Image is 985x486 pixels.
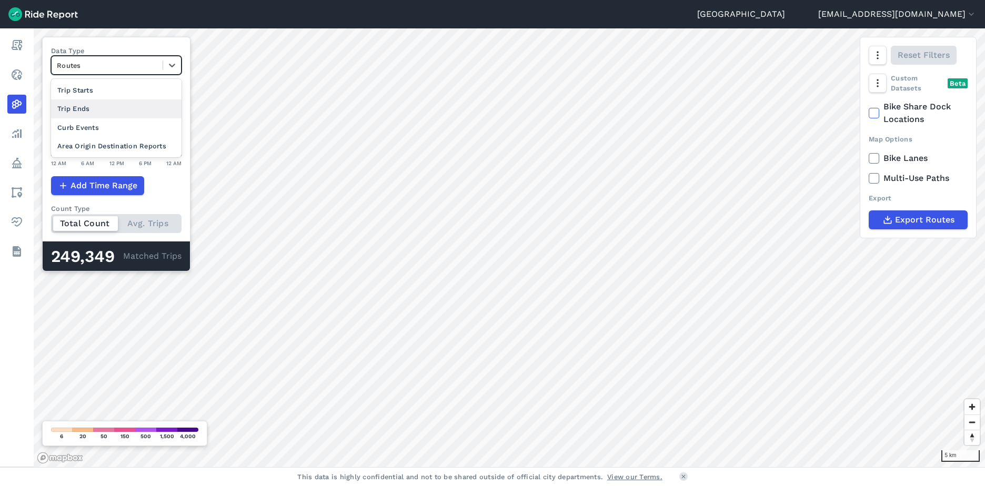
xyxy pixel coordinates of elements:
span: Add Time Range [71,179,137,192]
div: Trip Ends [51,99,182,118]
button: Reset Filters [891,46,957,65]
div: 5 km [941,450,980,462]
div: Matched Trips [43,241,190,271]
div: 6 AM [81,158,94,168]
button: Zoom out [964,414,980,430]
a: Report [7,36,26,55]
a: View our Terms. [607,472,662,482]
div: Beta [948,78,968,88]
canvas: Map [34,28,985,467]
a: Datasets [7,242,26,261]
button: [EMAIL_ADDRESS][DOMAIN_NAME] [818,8,977,21]
div: 6 PM [139,158,152,168]
label: Multi-Use Paths [869,172,968,185]
div: 249,349 [51,250,123,264]
div: Trip Starts [51,81,182,99]
div: Count Type [51,204,182,214]
a: [GEOGRAPHIC_DATA] [697,8,785,21]
a: Health [7,212,26,231]
div: 12 PM [109,158,124,168]
img: Ride Report [8,7,78,21]
button: Zoom in [964,399,980,414]
span: Export Routes [895,214,954,226]
a: Realtime [7,65,26,84]
label: Bike Lanes [869,152,968,165]
div: Map Options [869,134,968,144]
button: Add Time Range [51,176,144,195]
div: 12 AM [166,158,182,168]
div: Area Origin Destination Reports [51,137,182,155]
div: Export [869,193,968,203]
label: Bike Share Dock Locations [869,100,968,126]
a: Mapbox logo [37,452,83,464]
div: 12 AM [51,158,66,168]
button: Reset bearing to north [964,430,980,445]
a: Analyze [7,124,26,143]
a: Policy [7,154,26,173]
span: Reset Filters [898,49,950,62]
a: Heatmaps [7,95,26,114]
label: Data Type [51,46,182,56]
button: Export Routes [869,210,968,229]
a: Areas [7,183,26,202]
div: Custom Datasets [869,73,968,93]
div: Curb Events [51,118,182,137]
